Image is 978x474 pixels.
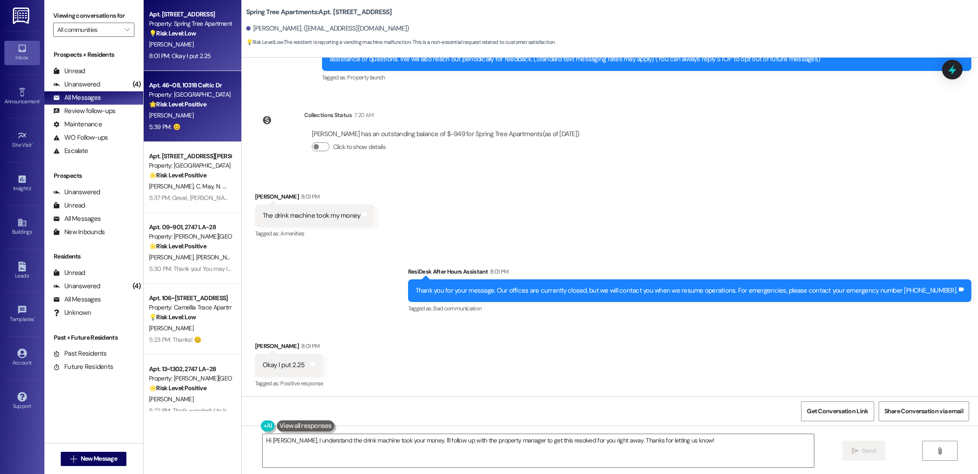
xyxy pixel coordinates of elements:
[53,106,115,116] div: Review follow-ups
[312,129,580,139] div: [PERSON_NAME] has an outstanding balance of $-949 for Spring Tree Apartments (as of [DATE])
[149,303,231,312] div: Property: Camellia Trace Apartments
[884,407,963,416] span: Share Conversation via email
[4,172,40,196] a: Insights •
[852,447,858,454] i: 
[61,452,126,466] button: New Message
[53,80,100,89] div: Unanswered
[408,267,972,279] div: ResiDesk After Hours Assistant
[53,308,91,317] div: Unknown
[44,50,143,59] div: Prospects + Residents
[13,8,31,24] img: ResiDesk Logo
[53,214,101,223] div: All Messages
[149,161,231,170] div: Property: [GEOGRAPHIC_DATA]
[807,407,868,416] span: Get Conversation Link
[246,39,283,46] strong: 💡 Risk Level: Low
[196,182,216,190] span: C. May
[70,455,77,462] i: 
[936,447,943,454] i: 
[149,10,231,19] div: Apt. [STREET_ADDRESS]
[39,97,41,103] span: •
[4,259,40,283] a: Leads
[53,188,100,197] div: Unanswered
[149,52,211,60] div: 8:01 PM: Okay I put 2.25
[130,279,143,293] div: (4)
[149,374,231,383] div: Property: [PERSON_NAME][GEOGRAPHIC_DATA] Apartments
[299,192,319,201] div: 8:01 PM
[53,295,101,304] div: All Messages
[149,364,231,374] div: Apt. 13~1302, 2747 LA-28
[416,286,958,295] div: Thank you for your message. Our offices are currently closed, but we will contact you when we res...
[263,360,305,370] div: Okay I put 2.25
[4,389,40,413] a: Support
[4,128,40,152] a: Site Visit •
[125,26,130,33] i: 
[304,110,352,120] div: Collections Status
[53,362,113,372] div: Future Residents
[149,313,196,321] strong: 💡 Risk Level: Low
[130,78,143,91] div: (4)
[53,67,85,76] div: Unread
[81,454,117,463] span: New Message
[149,324,193,332] span: [PERSON_NAME]
[842,441,885,461] button: Send
[862,446,876,455] span: Send
[149,223,231,232] div: Apt. 09~901, 2747 LA-28
[31,184,32,190] span: •
[53,93,101,102] div: All Messages
[32,141,33,147] span: •
[149,194,817,202] div: 5:37 PM: Great, [PERSON_NAME]! I'm happy to send you the Google review link. You may leave your r...
[53,282,100,291] div: Unanswered
[149,242,206,250] strong: 🌟 Risk Level: Positive
[280,380,323,387] span: Positive response
[149,100,206,108] strong: 🌟 Risk Level: Positive
[408,302,972,315] div: Tagged as:
[149,19,231,28] div: Property: Spring Tree Apartments
[347,74,385,81] span: Property launch
[246,38,555,47] span: : The resident is reporting a vending machine malfunction. This is a non-essential request relate...
[53,349,107,358] div: Past Residents
[255,192,375,204] div: [PERSON_NAME]
[149,253,196,261] span: [PERSON_NAME]
[149,407,825,415] div: 5:22 PM: That's wonderful to hear, [PERSON_NAME]! Could I ask a quick favor? If you don’t mind, w...
[57,23,120,37] input: All communities
[149,294,231,303] div: Apt. 106~[STREET_ADDRESS]
[44,333,143,342] div: Past + Future Residents
[53,120,102,129] div: Maintenance
[255,341,323,354] div: [PERSON_NAME]
[149,29,196,37] strong: 💡 Risk Level: Low
[149,81,231,90] div: Apt. 46~08, 10318 Celtic Dr
[433,305,481,312] span: Bad communication
[149,90,231,99] div: Property: [GEOGRAPHIC_DATA] Apartments
[149,232,231,241] div: Property: [PERSON_NAME][GEOGRAPHIC_DATA] Apartments
[149,395,193,403] span: [PERSON_NAME]
[322,71,971,84] div: Tagged as:
[263,211,361,220] div: The drink machine took my money
[44,171,143,180] div: Prospects
[255,227,375,240] div: Tagged as:
[263,434,814,467] textarea: Hi [PERSON_NAME], I understand the drink machine took your money. I'll follow up with the propert...
[53,9,134,23] label: Viewing conversations for
[149,336,201,344] div: 5:23 PM: Thanks! 😊
[246,8,392,17] b: Spring Tree Apartments: Apt. [STREET_ADDRESS]
[34,315,35,321] span: •
[53,227,105,237] div: New Inbounds
[196,253,243,261] span: [PERSON_NAME]
[149,171,206,179] strong: 🌟 Risk Level: Positive
[53,201,85,210] div: Unread
[333,142,385,152] label: Click to show details
[149,40,193,48] span: [PERSON_NAME]
[4,41,40,65] a: Inbox
[299,341,319,351] div: 8:01 PM
[255,377,323,390] div: Tagged as:
[352,110,373,120] div: 7:20 AM
[246,24,409,33] div: [PERSON_NAME]. ([EMAIL_ADDRESS][DOMAIN_NAME])
[53,268,85,278] div: Unread
[53,146,88,156] div: Escalate
[149,111,193,119] span: [PERSON_NAME]
[4,215,40,239] a: Buildings
[149,123,180,131] div: 5:39 PM: 😊
[488,267,508,276] div: 8:01 PM
[149,182,196,190] span: [PERSON_NAME]
[879,401,969,421] button: Share Conversation via email
[4,346,40,370] a: Account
